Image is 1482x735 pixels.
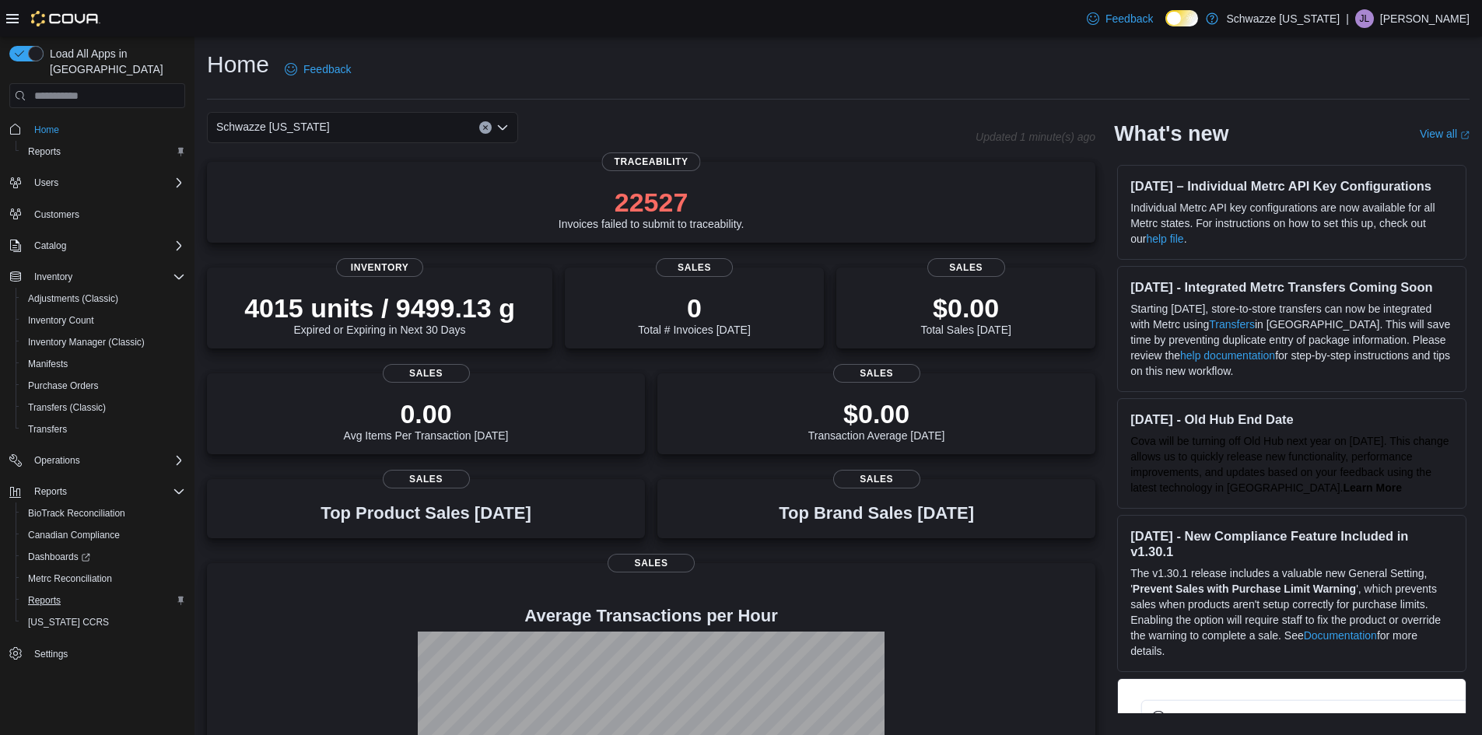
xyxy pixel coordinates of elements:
[28,268,79,286] button: Inventory
[28,119,185,138] span: Home
[16,310,191,331] button: Inventory Count
[1344,481,1402,494] a: Learn More
[479,121,492,134] button: Clear input
[28,314,94,327] span: Inventory Count
[16,611,191,633] button: [US_STATE] CCRS
[22,142,185,161] span: Reports
[28,551,90,563] span: Dashboards
[1460,131,1470,140] svg: External link
[28,380,99,392] span: Purchase Orders
[344,398,509,442] div: Avg Items Per Transaction [DATE]
[22,289,124,308] a: Adjustments (Classic)
[16,141,191,163] button: Reports
[920,292,1011,336] div: Total Sales [DATE]
[22,398,185,417] span: Transfers (Classic)
[16,590,191,611] button: Reports
[28,336,145,348] span: Inventory Manager (Classic)
[16,502,191,524] button: BioTrack Reconciliation
[833,364,920,383] span: Sales
[28,594,61,607] span: Reports
[3,266,191,288] button: Inventory
[16,546,191,568] a: Dashboards
[779,504,974,523] h3: Top Brand Sales [DATE]
[22,526,126,544] a: Canadian Compliance
[16,288,191,310] button: Adjustments (Classic)
[608,554,695,572] span: Sales
[1130,301,1453,379] p: Starting [DATE], store-to-store transfers can now be integrated with Metrc using in [GEOGRAPHIC_D...
[28,645,74,663] a: Settings
[16,353,191,375] button: Manifests
[22,569,118,588] a: Metrc Reconciliation
[28,644,185,663] span: Settings
[1226,9,1340,28] p: Schwazze [US_STATE]
[920,292,1011,324] p: $0.00
[34,124,59,136] span: Home
[638,292,750,336] div: Total # Invoices [DATE]
[1114,121,1228,146] h2: What's new
[28,121,65,139] a: Home
[22,333,185,352] span: Inventory Manager (Classic)
[976,131,1095,143] p: Updated 1 minute(s) ago
[3,117,191,140] button: Home
[1133,583,1356,595] strong: Prevent Sales with Purchase Limit Warning
[1355,9,1374,28] div: Justin Lovely
[1130,565,1453,659] p: The v1.30.1 release includes a valuable new General Setting, ' ', which prevents sales when produ...
[16,418,191,440] button: Transfers
[28,507,125,520] span: BioTrack Reconciliation
[303,61,351,77] span: Feedback
[1209,318,1255,331] a: Transfers
[28,482,185,501] span: Reports
[34,485,67,498] span: Reports
[44,46,185,77] span: Load All Apps in [GEOGRAPHIC_DATA]
[279,54,357,85] a: Feedback
[28,173,185,192] span: Users
[28,292,118,305] span: Adjustments (Classic)
[22,591,67,610] a: Reports
[28,145,61,158] span: Reports
[244,292,515,336] div: Expired or Expiring in Next 30 Days
[656,258,734,277] span: Sales
[22,142,67,161] a: Reports
[1346,9,1349,28] p: |
[559,187,745,218] p: 22527
[808,398,945,429] p: $0.00
[28,616,109,628] span: [US_STATE] CCRS
[22,420,73,439] a: Transfers
[22,376,185,395] span: Purchase Orders
[22,333,151,352] a: Inventory Manager (Classic)
[34,240,66,252] span: Catalog
[22,526,185,544] span: Canadian Compliance
[1380,9,1470,28] p: [PERSON_NAME]
[1360,9,1370,28] span: JL
[3,450,191,471] button: Operations
[1180,349,1275,362] a: help documentation
[1130,200,1453,247] p: Individual Metrc API key configurations are now available for all Metrc states. For instructions ...
[28,451,86,470] button: Operations
[1130,435,1449,494] span: Cova will be turning off Old Hub next year on [DATE]. This change allows us to quickly release ne...
[216,117,330,136] span: Schwazze [US_STATE]
[1130,528,1453,559] h3: [DATE] - New Compliance Feature Included in v1.30.1
[9,111,185,705] nav: Complex example
[336,258,423,277] span: Inventory
[1420,128,1470,140] a: View allExternal link
[22,548,96,566] a: Dashboards
[34,271,72,283] span: Inventory
[28,451,185,470] span: Operations
[28,236,72,255] button: Catalog
[34,648,68,660] span: Settings
[28,423,67,436] span: Transfers
[244,292,515,324] p: 4015 units / 9499.13 g
[28,268,185,286] span: Inventory
[28,358,68,370] span: Manifests
[31,11,100,26] img: Cova
[1081,3,1159,34] a: Feedback
[1130,178,1453,194] h3: [DATE] – Individual Metrc API Key Configurations
[16,568,191,590] button: Metrc Reconciliation
[602,152,701,171] span: Traceability
[28,482,73,501] button: Reports
[1304,629,1377,642] a: Documentation
[22,613,115,632] a: [US_STATE] CCRS
[344,398,509,429] p: 0.00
